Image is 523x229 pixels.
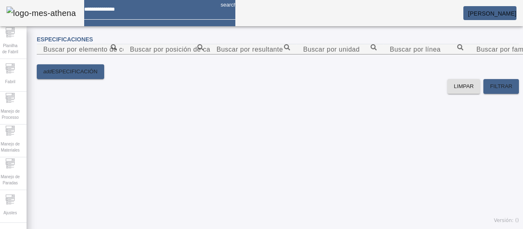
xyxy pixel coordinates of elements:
[447,79,481,94] button: LIMPAR
[303,46,360,53] mat-label: Buscar por unidad
[468,10,516,17] span: [PERSON_NAME]
[1,207,20,218] span: Ajustes
[43,46,140,53] mat-label: Buscar por elemento de control
[37,64,104,79] button: addESPECIFICACIÓN
[454,82,474,91] span: LIMPAR
[217,45,290,54] input: Number
[130,46,229,53] mat-label: Buscar por posición de catálogo
[490,82,512,91] span: FILTRAR
[390,45,463,54] input: Number
[43,45,117,54] input: Number
[483,79,519,94] button: FILTRAR
[217,46,283,53] mat-label: Buscar por resultante
[494,218,519,223] span: Versión: ()
[51,68,98,76] span: ESPECIFICACIÓN
[2,76,18,87] span: Fabril
[7,7,76,20] img: logo-mes-athena
[303,45,377,54] input: Number
[37,36,93,43] span: Especificaciones
[130,45,203,54] input: Number
[390,46,441,53] mat-label: Buscar por línea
